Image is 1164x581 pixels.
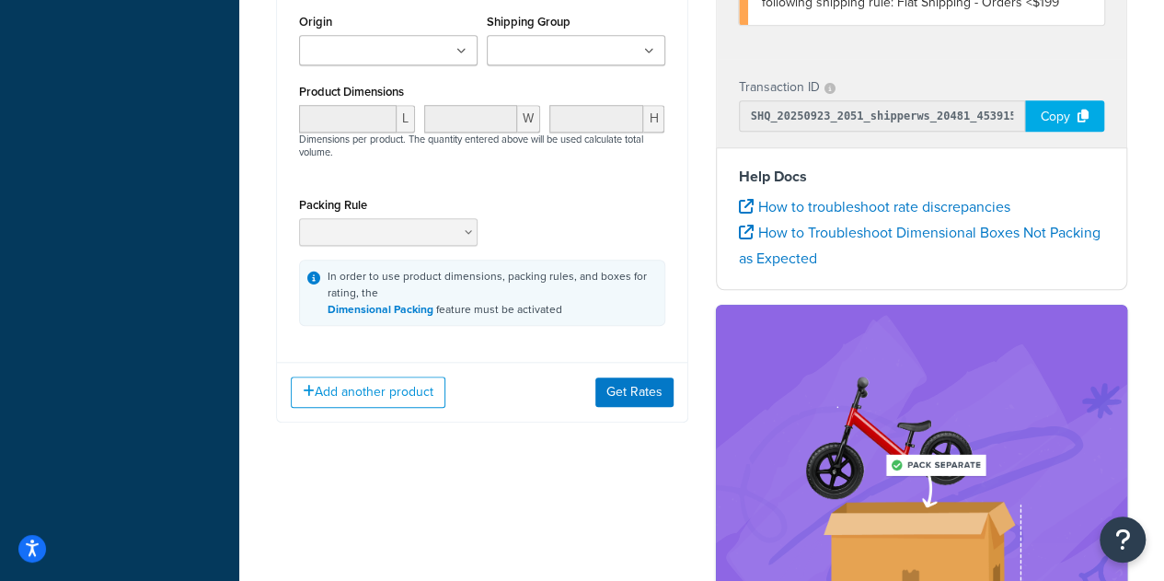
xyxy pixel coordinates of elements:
[328,268,657,318] div: In order to use product dimensions, packing rules, and boxes for rating, the feature must be acti...
[299,198,367,212] label: Packing Rule
[1100,517,1146,563] button: Open Resource Center
[595,378,674,407] button: Get Rates
[487,15,570,29] label: Shipping Group
[397,105,415,133] span: L
[299,85,404,99] label: Product Dimensions
[739,75,820,100] p: Transaction ID
[739,222,1101,269] a: How to Troubleshoot Dimensional Boxes Not Packing as Expected
[291,377,445,408] button: Add another product
[739,196,1010,217] a: How to troubleshoot rate discrepancies
[1025,100,1104,132] div: Copy
[328,301,433,318] a: Dimensional Packing
[299,15,332,29] label: Origin
[643,105,664,133] span: H
[294,133,670,158] p: Dimensions per product. The quantity entered above will be used calculate total volume.
[739,166,1105,188] h4: Help Docs
[517,105,540,133] span: W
